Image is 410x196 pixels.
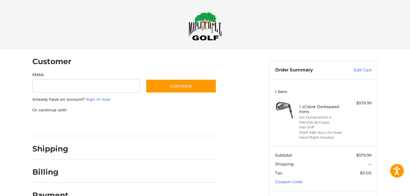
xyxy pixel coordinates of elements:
li: Shaft KBS Tour Lite Steel [299,130,346,135]
div: $579.99 [347,100,372,106]
iframe: Google Customer Reviews [360,180,410,196]
a: Sign in now [86,97,111,102]
span: $579.99 [356,153,372,158]
iframe: PayPal-venmo [134,119,180,130]
span: -- [368,162,372,166]
h2: Shipping [32,144,68,154]
p: Or continue with [32,107,216,113]
h2: Billing [32,167,68,177]
h4: 1 x Cobra Darkspeed Irons [299,104,346,114]
li: Hand Right-Handed [299,135,346,140]
h3: 1 Item [275,89,372,94]
h3: Order Summary [275,67,341,73]
h2: Customer [32,57,71,66]
span: Shipping [275,162,294,166]
p: Already have an account? [32,96,216,103]
span: $0.00 [360,170,372,175]
iframe: PayPal-paylater [82,119,128,130]
iframe: PayPal-paypal [31,119,76,130]
label: Email [32,72,140,78]
li: Flex Stiff [299,125,346,130]
a: Coupon Code [275,179,303,184]
a: Edit Cart [341,67,372,73]
span: Subtotal [275,153,292,158]
img: Maple Hill Golf [188,12,222,41]
li: Set Composition 4-PW+GW (8 Clubs) [299,115,346,125]
span: Tax [275,170,282,175]
button: Continue [146,79,216,93]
